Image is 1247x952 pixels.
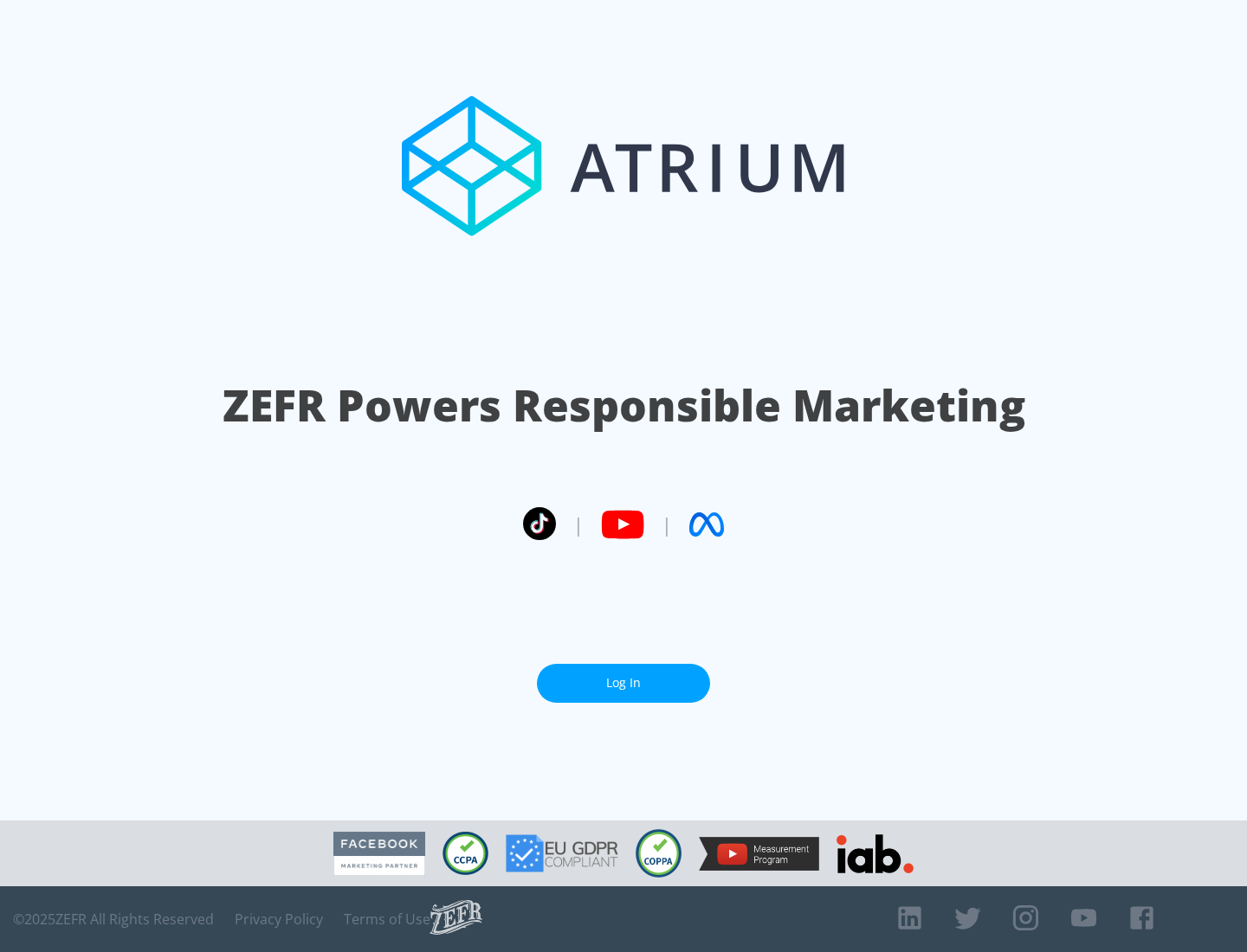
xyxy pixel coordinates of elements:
img: Facebook Marketing Partner [333,832,425,876]
span: | [662,511,672,537]
img: YouTube Measurement Program [699,837,819,871]
img: CCPA Compliant [443,832,488,875]
span: | [573,511,584,537]
a: Log In [537,664,710,703]
img: GDPR Compliant [506,834,618,872]
img: COPPA Compliant [636,829,682,878]
span: © 2025 ZEFR All Rights Reserved [13,910,214,928]
h1: ZEFR Powers Responsible Marketing [223,376,1025,435]
a: Privacy Policy [235,910,323,928]
a: Terms of Use [344,910,430,928]
img: IAB [837,834,914,873]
